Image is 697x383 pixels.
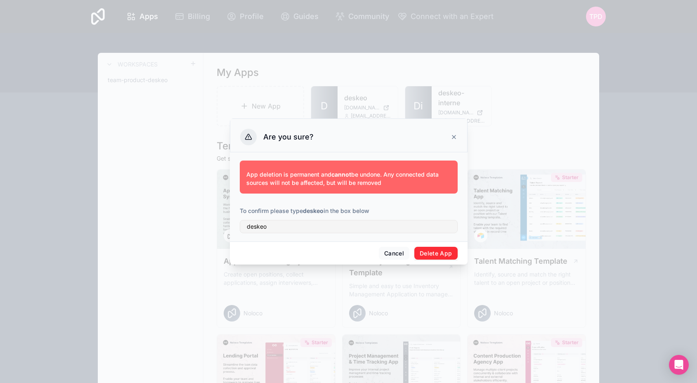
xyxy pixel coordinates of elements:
strong: deskeo [303,207,324,214]
div: Open Intercom Messenger [669,355,689,375]
strong: cannot [331,171,351,178]
p: To confirm please type in the box below [240,207,458,215]
input: deskeo [240,220,458,233]
button: Cancel [379,247,409,260]
button: Delete App [414,247,458,260]
h3: Are you sure? [263,132,314,142]
p: App deletion is permanent and be undone. Any connected data sources will not be affected, but wil... [246,170,451,187]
